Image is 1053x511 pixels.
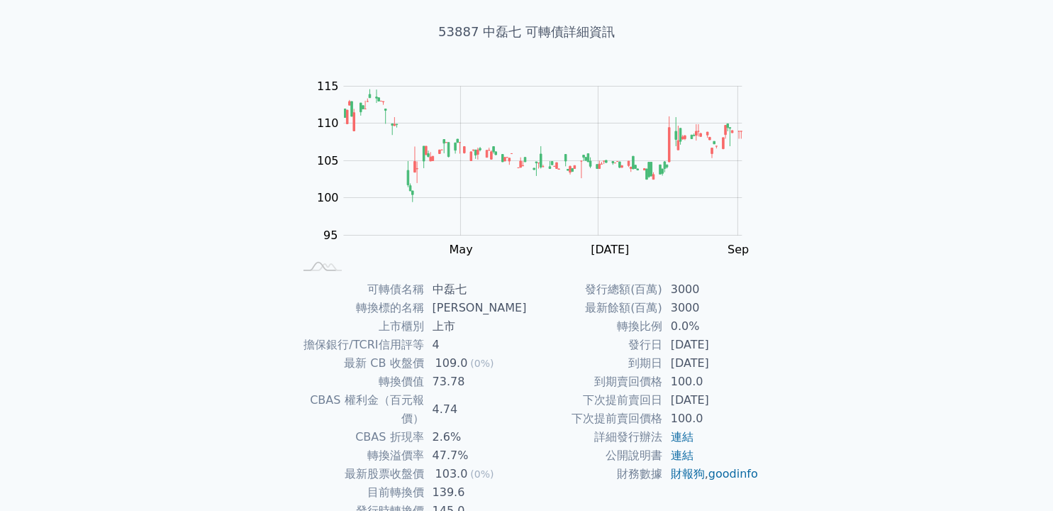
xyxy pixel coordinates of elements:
tspan: 100 [317,191,339,204]
span: (0%) [470,358,494,369]
td: [DATE] [662,391,759,410]
tspan: Sep [728,243,749,256]
td: 73.78 [424,373,527,391]
td: 詳細發行辦法 [527,428,662,446]
td: 0.0% [662,317,759,336]
td: 發行日 [527,336,662,354]
td: 上市櫃別 [294,317,424,336]
td: , [662,465,759,483]
tspan: 95 [323,229,338,242]
td: 到期賣回價格 [527,373,662,391]
td: 47.7% [424,446,527,465]
td: 轉換價值 [294,373,424,391]
td: [DATE] [662,336,759,354]
td: 100.0 [662,373,759,391]
td: 最新 CB 收盤價 [294,354,424,373]
td: 中磊七 [424,280,527,299]
td: 4 [424,336,527,354]
td: 139.6 [424,483,527,502]
g: Chart [310,79,764,256]
td: 2.6% [424,428,527,446]
a: 連結 [671,449,693,462]
div: 109.0 [433,354,471,373]
a: 連結 [671,430,693,444]
td: [DATE] [662,354,759,373]
td: 100.0 [662,410,759,428]
td: 3000 [662,299,759,317]
td: 財務數據 [527,465,662,483]
td: 最新餘額(百萬) [527,299,662,317]
td: 下次提前賣回價格 [527,410,662,428]
td: 3000 [662,280,759,299]
td: 擔保銀行/TCRI信用評等 [294,336,424,354]
td: 公開說明書 [527,446,662,465]
h1: 53887 中磊七 可轉債詳細資訊 [277,22,776,42]
td: 到期日 [527,354,662,373]
td: 目前轉換價 [294,483,424,502]
tspan: 105 [317,154,339,167]
td: 下次提前賣回日 [527,391,662,410]
a: 財報狗 [671,467,705,480]
td: 轉換溢價率 [294,446,424,465]
td: 轉換比例 [527,317,662,336]
tspan: 115 [317,79,339,93]
td: 發行總額(百萬) [527,280,662,299]
td: CBAS 權利金（百元報價） [294,391,424,428]
td: 轉換標的名稱 [294,299,424,317]
td: [PERSON_NAME] [424,299,527,317]
tspan: May [450,243,473,256]
div: 聊天小工具 [982,443,1053,511]
td: 最新股票收盤價 [294,465,424,483]
tspan: 110 [317,116,339,130]
span: (0%) [470,468,494,480]
td: 上市 [424,317,527,336]
div: 103.0 [433,465,471,483]
a: goodinfo [708,467,758,480]
td: CBAS 折現率 [294,428,424,446]
td: 4.74 [424,391,527,428]
td: 可轉債名稱 [294,280,424,299]
tspan: [DATE] [591,243,629,256]
iframe: Chat Widget [982,443,1053,511]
